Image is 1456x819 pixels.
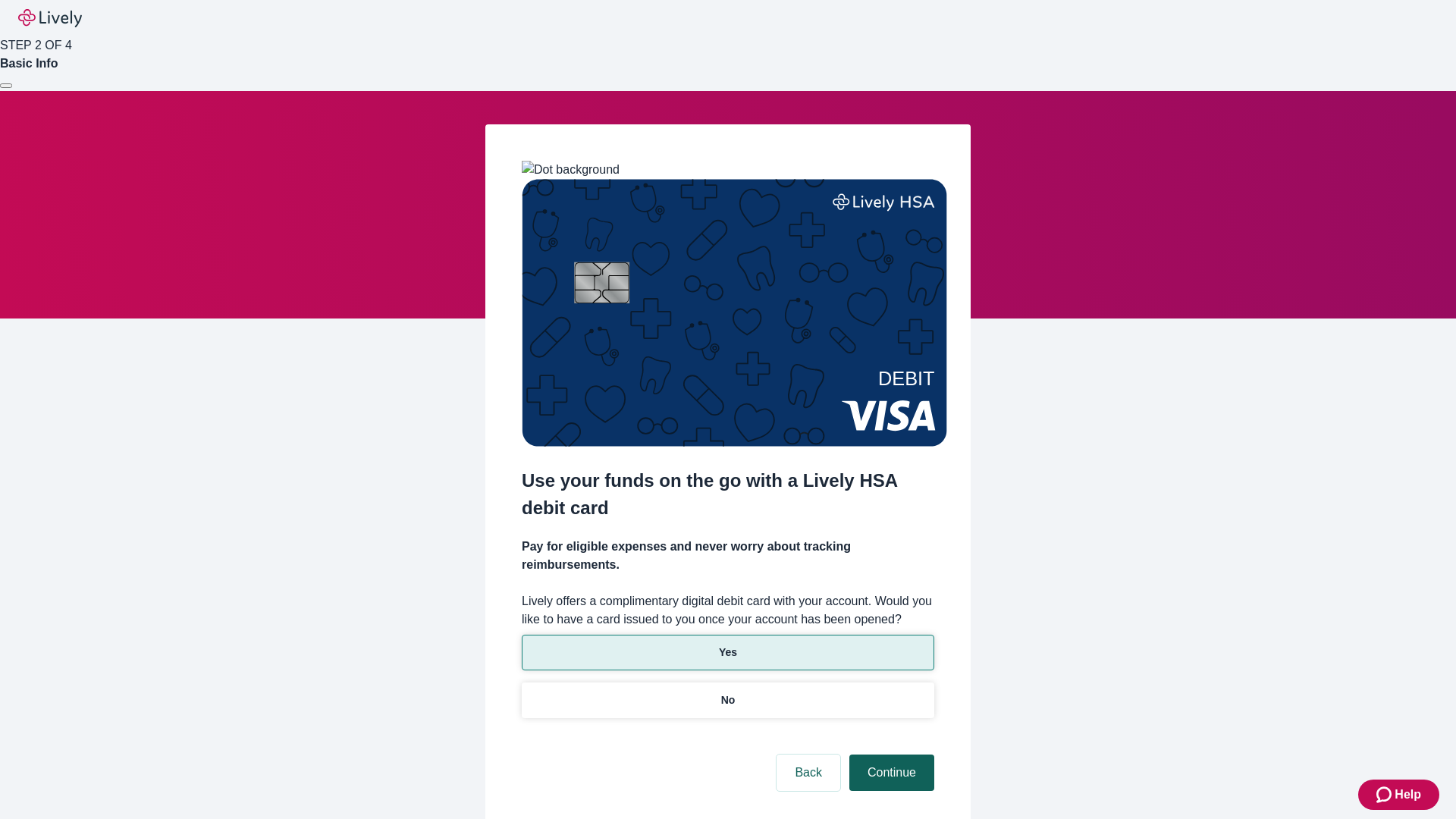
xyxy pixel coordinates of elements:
[522,179,947,447] img: Debit card
[18,9,82,27] img: Lively
[1376,786,1395,804] svg: Zendesk support icon
[522,161,620,179] img: Dot background
[1395,786,1421,804] span: Help
[849,755,934,791] button: Continue
[522,592,934,629] label: Lively offers a complimentary digital debit card with your account. Would you like to have a card...
[721,692,736,708] p: No
[522,682,934,718] button: No
[1358,780,1439,810] button: Zendesk support iconHelp
[522,467,934,522] h2: Use your funds on the go with a Lively HSA debit card
[522,538,934,574] h4: Pay for eligible expenses and never worry about tracking reimbursements.
[719,645,737,661] p: Yes
[522,635,934,670] button: Yes
[777,755,840,791] button: Back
